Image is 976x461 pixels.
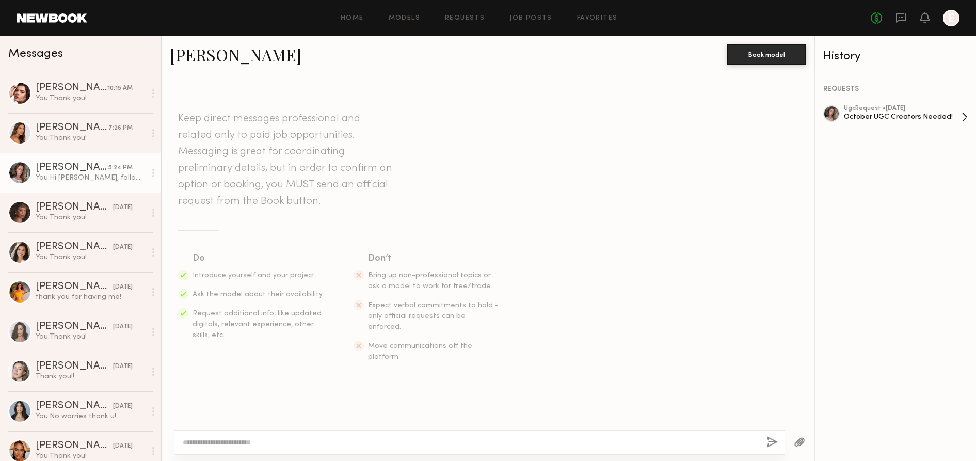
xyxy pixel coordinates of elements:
[113,362,133,372] div: [DATE]
[368,251,500,266] div: Don’t
[178,110,395,210] header: Keep direct messages professional and related only to paid job opportunities. Messaging is great ...
[36,322,113,332] div: [PERSON_NAME]
[943,10,959,26] a: E
[36,133,146,143] div: You: Thank you!
[36,401,113,411] div: [PERSON_NAME]
[368,302,499,330] span: Expect verbal commitments to hold - only official requests can be enforced.
[577,15,618,22] a: Favorites
[36,173,146,183] div: You: Hi [PERSON_NAME], following up on your content!
[36,163,108,173] div: [PERSON_NAME]
[36,93,146,103] div: You: Thank you!
[823,86,968,93] div: REQUESTS
[727,44,806,65] button: Book model
[36,282,113,292] div: [PERSON_NAME]
[36,252,146,262] div: You: Thank you!
[727,50,806,58] a: Book model
[36,292,146,302] div: thank you for having me!
[823,51,968,62] div: History
[36,372,146,381] div: Thank you!!
[8,48,63,60] span: Messages
[445,15,485,22] a: Requests
[341,15,364,22] a: Home
[36,451,146,461] div: You: Thank you!
[368,343,472,360] span: Move communications off the platform.
[36,361,113,372] div: [PERSON_NAME]
[368,272,492,290] span: Bring up non-professional topics or ask a model to work for free/trade.
[844,105,968,129] a: ugcRequest •[DATE]October UGC Creators Needed!
[193,272,316,279] span: Introduce yourself and your project.
[36,411,146,421] div: You: No worries thank u!
[113,322,133,332] div: [DATE]
[108,123,133,133] div: 7:26 PM
[107,84,133,93] div: 10:15 AM
[844,112,962,122] div: October UGC Creators Needed!
[193,310,322,339] span: Request additional info, like updated digitals, relevant experience, other skills, etc.
[36,441,113,451] div: [PERSON_NAME]
[113,243,133,252] div: [DATE]
[509,15,552,22] a: Job Posts
[113,441,133,451] div: [DATE]
[108,163,133,173] div: 5:24 PM
[36,123,108,133] div: [PERSON_NAME]
[36,242,113,252] div: [PERSON_NAME]
[844,105,962,112] div: ugc Request • [DATE]
[193,291,324,298] span: Ask the model about their availability.
[36,83,107,93] div: [PERSON_NAME]
[113,282,133,292] div: [DATE]
[36,202,113,213] div: [PERSON_NAME]
[36,213,146,222] div: You: Thank you!
[193,251,325,266] div: Do
[113,203,133,213] div: [DATE]
[36,332,146,342] div: You: Thank you!
[389,15,420,22] a: Models
[170,43,301,66] a: [PERSON_NAME]
[113,402,133,411] div: [DATE]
